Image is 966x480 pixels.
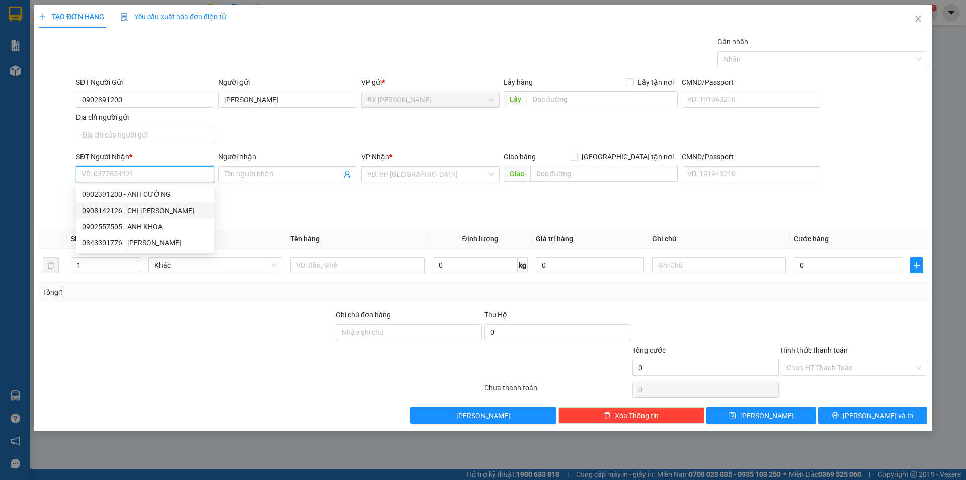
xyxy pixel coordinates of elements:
[904,5,932,33] button: Close
[648,229,790,249] th: Ghi chú
[740,410,794,421] span: [PERSON_NAME]
[76,127,214,143] input: Địa chỉ của người gửi
[336,311,391,319] label: Ghi chú đơn hàng
[76,219,214,235] div: 0902557505 - ANH KHOA
[120,13,226,21] span: Yêu cầu xuất hóa đơn điện tử
[9,33,89,57] div: CHỊ [PERSON_NAME]
[604,412,611,420] span: delete
[832,412,839,420] span: printer
[717,38,748,46] label: Gán nhãn
[634,77,678,88] span: Lấy tận nơi
[96,9,120,19] span: Nhận:
[615,410,659,421] span: Xóa Thông tin
[682,151,820,162] div: CMND/Passport
[82,237,208,248] div: 0343301776 - [PERSON_NAME]
[914,15,922,23] span: close
[518,257,528,273] span: kg
[706,407,816,424] button: save[PERSON_NAME]
[818,407,927,424] button: printer[PERSON_NAME] và In
[729,412,736,420] span: save
[504,166,530,182] span: Giao
[76,77,214,88] div: SĐT Người Gửi
[652,257,786,273] input: Ghi Chú
[9,10,24,20] span: Gửi:
[76,112,214,123] div: Địa chỉ người gửi
[76,235,214,251] div: 0343301776 - ANH HOÀNG
[456,410,510,421] span: [PERSON_NAME]
[504,153,536,161] span: Giao hàng
[290,235,320,243] span: Tên hàng
[911,261,923,269] span: plus
[39,13,104,21] span: TẠO ĐƠN HÀNG
[361,153,389,161] span: VP Nhận
[410,407,556,424] button: [PERSON_NAME]
[76,202,214,219] div: 0908142126 - CHỊ DUNG
[82,221,208,232] div: 0902557505 - ANH KHOA
[9,57,89,71] div: 0939901186
[218,77,357,88] div: Người gửi
[910,257,923,273] button: plus
[462,235,498,243] span: Định lượng
[527,91,678,107] input: Dọc đường
[682,77,820,88] div: CMND/Passport
[781,346,848,354] label: Hình thức thanh toán
[76,186,214,202] div: 0902391200 - ANH CƯỜNG
[218,151,357,162] div: Người nhận
[82,205,208,216] div: 0908142126 - CHỊ [PERSON_NAME]
[71,235,79,243] span: SL
[484,311,507,319] span: Thu Hộ
[96,43,198,57] div: 0902557505
[76,151,214,162] div: SĐT Người Nhận
[632,346,666,354] span: Tổng cước
[558,407,705,424] button: deleteXóa Thông tin
[530,166,678,182] input: Dọc đường
[43,287,373,298] div: Tổng: 1
[120,13,128,21] img: icon
[483,382,631,400] div: Chưa thanh toán
[39,13,46,20] span: plus
[290,257,424,273] input: VD: Bàn, Ghế
[9,9,89,33] div: BX [PERSON_NAME]
[504,78,533,86] span: Lấy hàng
[343,170,351,178] span: user-add
[336,324,482,340] input: Ghi chú đơn hàng
[578,151,678,162] span: [GEOGRAPHIC_DATA] tận nơi
[794,235,829,243] span: Cước hàng
[9,71,80,106] span: CX HỮU NGHĨA
[96,9,198,31] div: [GEOGRAPHIC_DATA]
[367,92,494,107] span: BX Cao Lãnh
[504,91,527,107] span: Lấy
[96,31,198,43] div: ANH KHOA
[843,410,913,421] span: [PERSON_NAME] và In
[536,257,644,273] input: 0
[82,189,208,200] div: 0902391200 - ANH CƯỜNG
[536,235,573,243] span: Giá trị hàng
[154,258,276,273] span: Khác
[361,77,500,88] div: VP gửi
[43,257,59,273] button: delete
